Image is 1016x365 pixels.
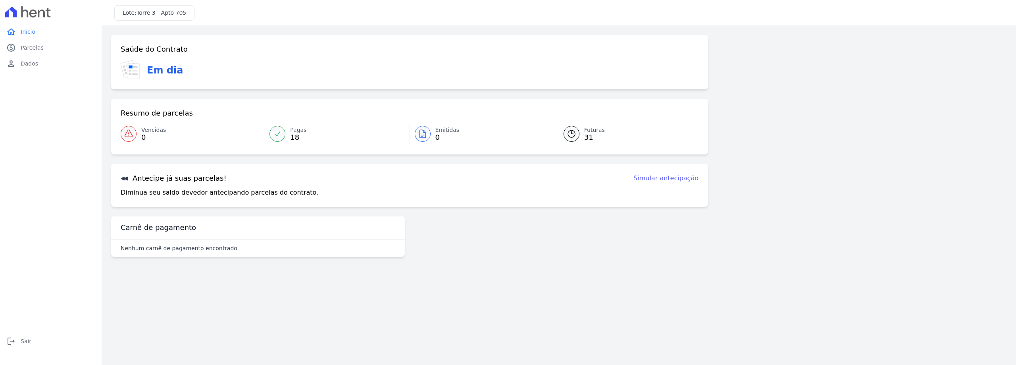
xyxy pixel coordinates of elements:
span: Vencidas [141,126,166,134]
span: 18 [290,134,306,141]
h3: Resumo de parcelas [121,108,193,118]
span: Dados [21,60,38,68]
h3: Em dia [147,63,183,77]
a: Futuras 31 [554,123,698,145]
i: logout [6,336,16,346]
a: Pagas 18 [265,123,409,145]
h3: Saúde do Contrato [121,44,188,54]
span: Torre 3 - Apto 705 [137,10,186,16]
a: paidParcelas [3,40,98,56]
i: paid [6,43,16,52]
span: Pagas [290,126,306,134]
a: personDados [3,56,98,71]
a: Emitidas 0 [410,123,554,145]
h3: Antecipe já suas parcelas! [121,174,227,183]
span: 0 [435,134,460,141]
p: Nenhum carnê de pagamento encontrado [121,244,237,252]
a: Simular antecipação [633,174,698,183]
span: 31 [584,134,605,141]
a: homeInício [3,24,98,40]
span: Futuras [584,126,605,134]
span: Sair [21,337,31,345]
span: Parcelas [21,44,44,52]
a: Vencidas 0 [121,123,265,145]
a: logoutSair [3,333,98,349]
span: 0 [141,134,166,141]
i: person [6,59,16,68]
h3: Lote: [123,9,186,17]
span: Emitidas [435,126,460,134]
span: Início [21,28,35,36]
i: home [6,27,16,37]
h3: Carnê de pagamento [121,223,196,232]
p: Diminua seu saldo devedor antecipando parcelas do contrato. [121,188,318,197]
